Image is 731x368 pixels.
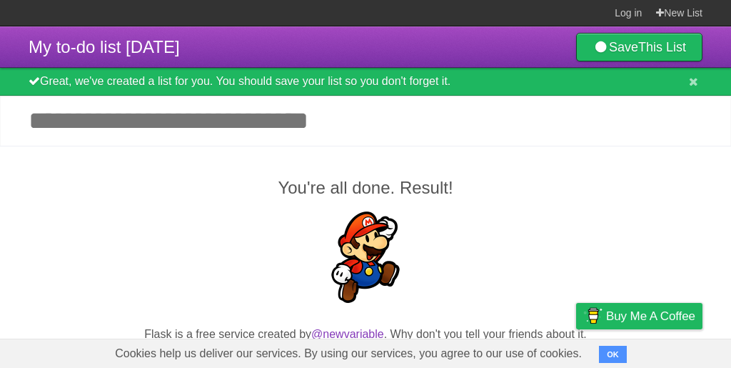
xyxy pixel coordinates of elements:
[599,346,627,363] button: OK
[576,33,702,61] a: SaveThis List
[576,303,702,329] a: Buy me a coffee
[29,175,702,201] h2: You're all done. Result!
[29,326,702,343] p: Flask is a free service created by . Why don't you tell your friends about it.
[320,212,411,303] img: Super Mario
[101,339,596,368] span: Cookies help us deliver our services. By using our services, you agree to our use of cookies.
[606,304,695,329] span: Buy me a coffee
[311,328,384,340] a: @newvariable
[29,37,180,56] span: My to-do list [DATE]
[583,304,603,328] img: Buy me a coffee
[638,40,686,54] b: This List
